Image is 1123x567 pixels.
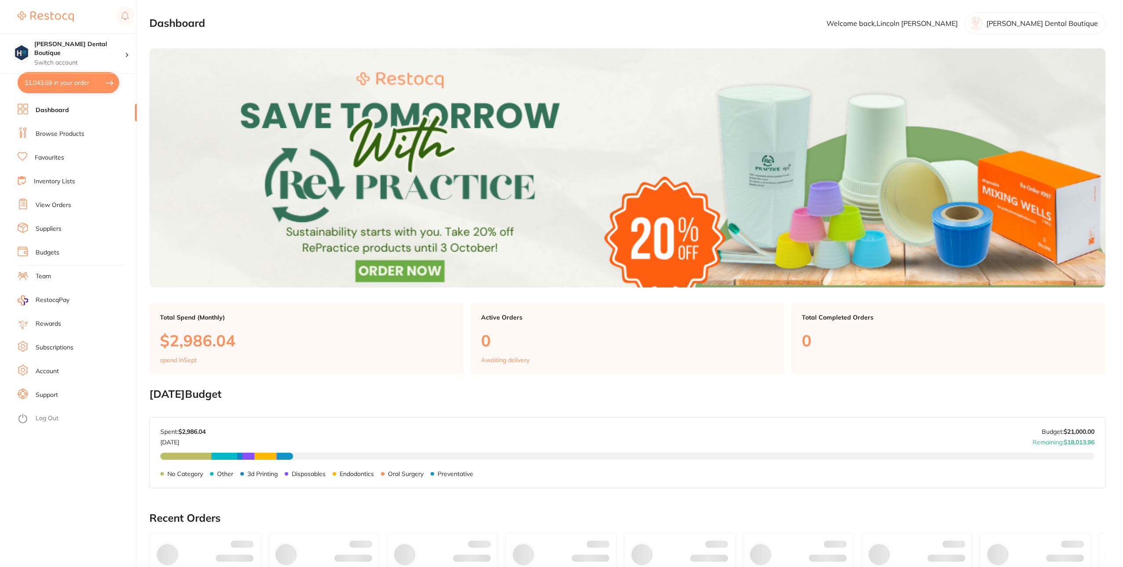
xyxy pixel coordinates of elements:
p: Preventative [438,470,473,477]
a: Browse Products [36,130,84,138]
p: 0 [481,331,774,349]
p: Total Completed Orders [802,314,1095,321]
p: Oral Surgery [388,470,424,477]
p: spend in Sept [160,356,197,363]
p: [PERSON_NAME] Dental Boutique [986,19,1098,27]
p: 3d Printing [247,470,278,477]
p: Active Orders [481,314,774,321]
a: Log Out [36,414,58,423]
button: Log Out [18,412,134,426]
a: Budgets [36,248,59,257]
img: RestocqPay [18,295,28,305]
p: [DATE] [160,435,206,446]
button: $1,043.69 in your order [18,72,119,93]
strong: $21,000.00 [1064,428,1094,436]
img: Harris Dental Boutique [14,45,29,61]
p: 0 [802,331,1095,349]
a: Support [36,391,58,400]
p: Other [217,470,233,477]
p: No Category [167,470,203,477]
h2: Recent Orders [149,512,1105,524]
a: Account [36,367,59,376]
a: Favourites [35,153,64,162]
a: View Orders [36,201,71,210]
h2: [DATE] Budget [149,388,1105,400]
a: Inventory Lists [34,177,75,186]
p: Spent: [160,428,206,435]
a: Suppliers [36,225,62,233]
a: Team [36,272,51,281]
p: Remaining: [1032,435,1094,446]
strong: $18,013.96 [1064,438,1094,446]
p: Total Spend (Monthly) [160,314,453,321]
h2: Dashboard [149,17,205,29]
p: Switch account [34,58,125,67]
p: Awaiting delivery [481,356,529,363]
a: Active Orders0Awaiting delivery [471,303,785,374]
img: Dashboard [149,48,1105,287]
p: Welcome back, Lincoln [PERSON_NAME] [826,19,958,27]
p: Budget: [1042,428,1094,435]
a: Restocq Logo [18,7,74,27]
p: Disposables [292,470,326,477]
span: RestocqPay [36,296,69,305]
a: Total Completed Orders0 [791,303,1105,374]
a: Subscriptions [36,343,73,352]
h4: Harris Dental Boutique [34,40,125,57]
p: Endodontics [340,470,374,477]
a: Dashboard [36,106,69,115]
strong: $2,986.04 [178,428,206,436]
img: Restocq Logo [18,11,74,22]
a: Rewards [36,320,61,328]
p: $2,986.04 [160,331,453,349]
a: Total Spend (Monthly)$2,986.04spend inSept [149,303,464,374]
a: RestocqPay [18,295,69,305]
